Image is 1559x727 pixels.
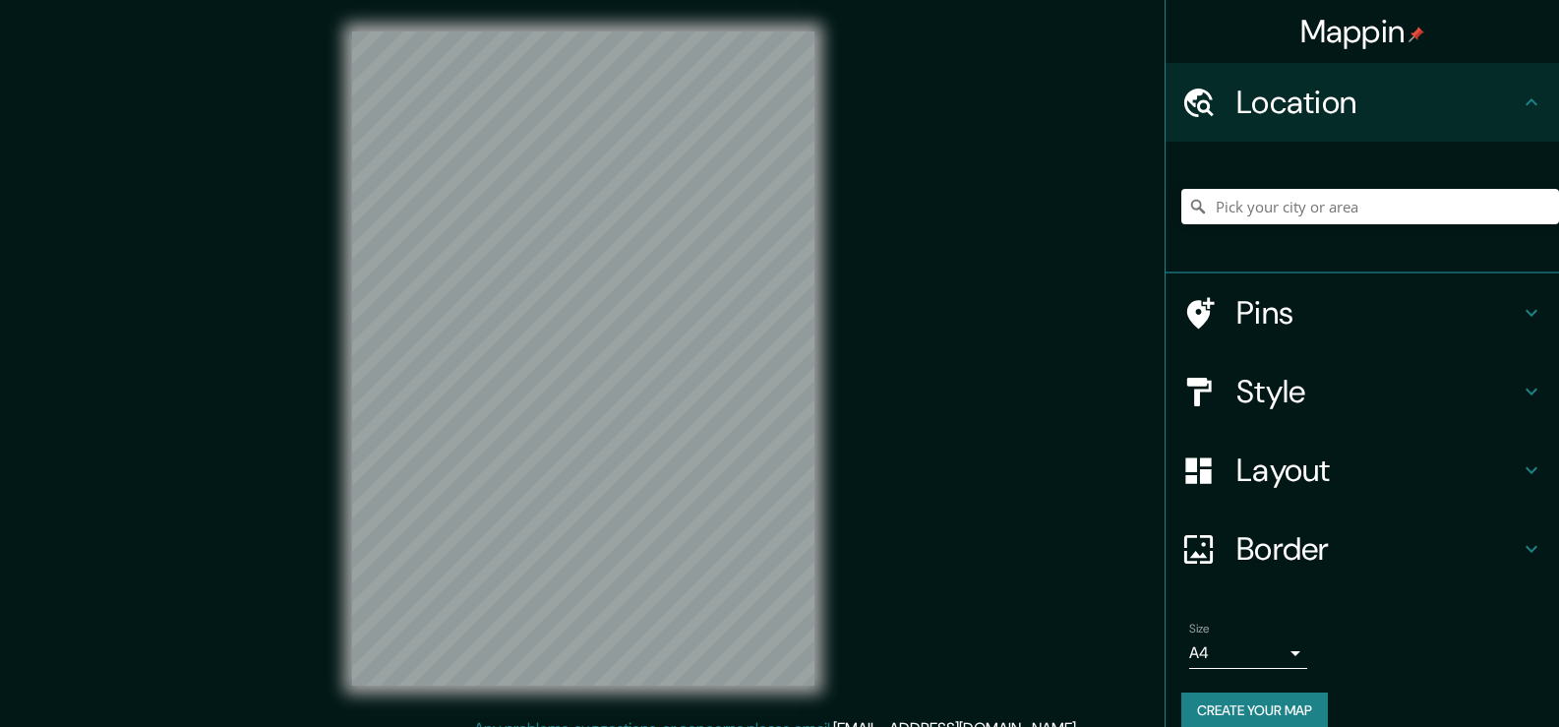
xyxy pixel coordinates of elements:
div: Pins [1166,273,1559,352]
div: A4 [1189,637,1307,669]
h4: Border [1236,529,1520,569]
h4: Location [1236,83,1520,122]
div: Border [1166,510,1559,588]
canvas: Map [352,31,814,686]
iframe: Help widget launcher [1384,650,1537,705]
div: Style [1166,352,1559,431]
img: pin-icon.png [1409,27,1424,42]
div: Layout [1166,431,1559,510]
label: Size [1189,621,1210,637]
h4: Pins [1236,293,1520,333]
input: Pick your city or area [1181,189,1559,224]
div: Location [1166,63,1559,142]
h4: Mappin [1300,12,1425,51]
h4: Layout [1236,451,1520,490]
h4: Style [1236,372,1520,411]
